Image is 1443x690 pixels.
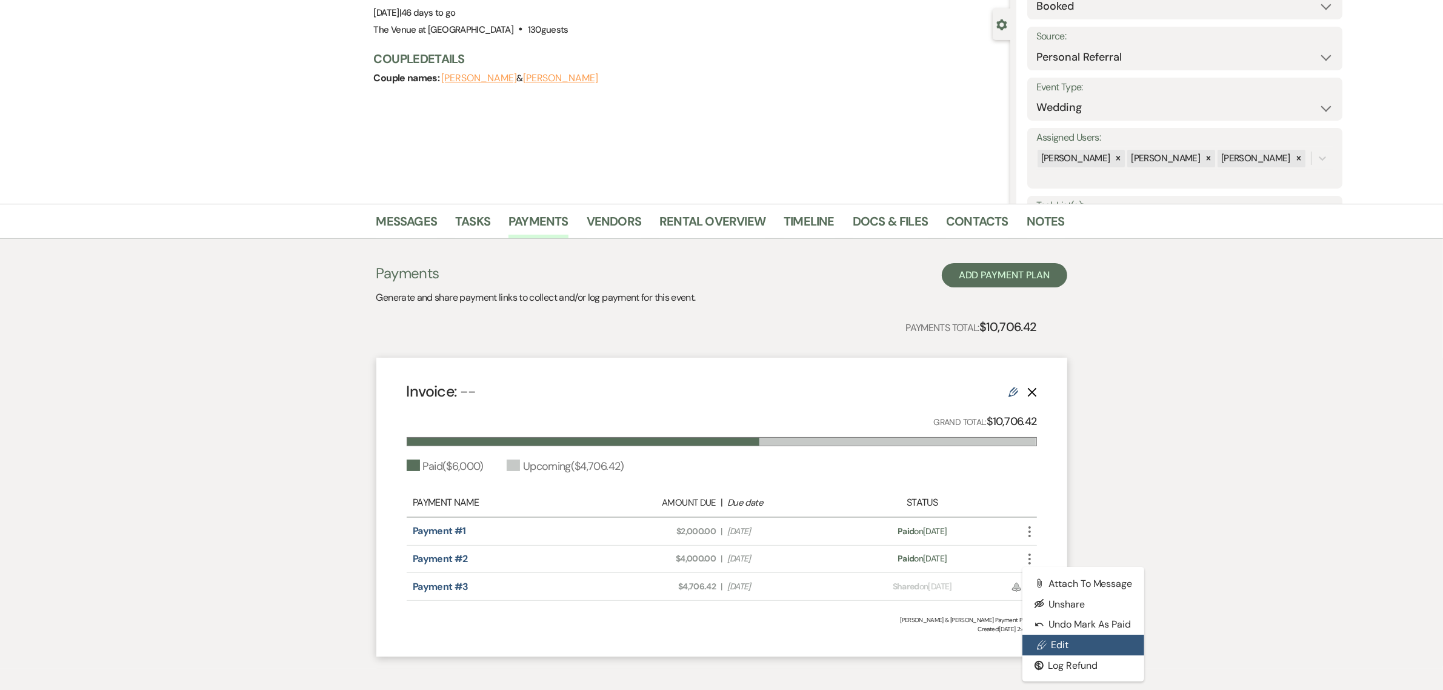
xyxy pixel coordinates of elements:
[413,495,598,510] div: Payment Name
[893,581,919,592] span: Shared
[1022,635,1145,655] a: Edit
[598,495,845,510] div: |
[946,212,1008,238] a: Contacts
[784,212,835,238] a: Timeline
[1027,212,1065,238] a: Notes
[374,24,514,36] span: The Venue at [GEOGRAPHIC_DATA]
[407,625,1037,634] span: Created: [DATE] 2:49 PM
[845,495,999,510] div: Status
[845,552,999,565] div: on [DATE]
[727,525,839,538] span: [DATE]
[507,458,624,475] div: Upcoming ( $4,706.42 )
[979,319,1037,335] strong: $10,706.42
[413,524,466,537] a: Payment #1
[1127,150,1202,167] div: [PERSON_NAME]
[727,580,839,593] span: [DATE]
[1038,150,1112,167] div: [PERSON_NAME]
[1022,655,1145,676] button: Dollar SignLog Refund
[1022,573,1145,594] button: Attach to Message
[996,18,1007,30] button: Close lead details
[1218,150,1292,167] div: [PERSON_NAME]
[376,263,696,284] h3: Payments
[659,212,765,238] a: Rental Overview
[727,552,839,565] span: [DATE]
[934,413,1037,430] p: Grand Total:
[455,212,490,238] a: Tasks
[407,615,1037,625] div: [PERSON_NAME] & [PERSON_NAME] Payment Plan #1
[721,580,722,593] span: |
[376,212,438,238] a: Messages
[604,525,716,538] span: $2,000.00
[407,458,484,475] div: Paid ( $6,000 )
[401,7,456,19] span: 46 days to go
[376,290,696,306] p: Generate and share payment links to collect and/or log payment for this event.
[1036,28,1333,45] label: Source:
[523,73,598,83] button: [PERSON_NAME]
[604,580,716,593] span: $4,706.42
[528,24,568,36] span: 130 guests
[845,525,999,538] div: on [DATE]
[374,50,998,67] h3: Couple Details
[604,552,716,565] span: $4,000.00
[1036,197,1333,215] label: Task List(s):
[721,552,722,565] span: |
[460,381,476,401] span: --
[604,496,716,510] div: Amount Due
[374,72,442,84] span: Couple names:
[721,525,722,538] span: |
[1036,79,1333,96] label: Event Type:
[374,7,456,19] span: [DATE]
[413,580,468,593] a: Payment #3
[442,73,517,83] button: [PERSON_NAME]
[442,72,598,84] span: &
[1022,594,1145,614] button: Unshare
[587,212,641,238] a: Vendors
[508,212,568,238] a: Payments
[898,553,914,564] span: Paid
[898,526,914,537] span: Paid
[942,263,1067,287] button: Add Payment Plan
[987,414,1037,429] strong: $10,706.42
[1022,614,1145,635] button: Undo Mark as Paid
[1035,661,1044,670] span: Dollar Sign
[727,496,839,510] div: Due date
[407,381,476,402] h4: Invoice:
[853,212,928,238] a: Docs & Files
[413,552,468,565] a: Payment #2
[845,580,999,593] div: on [DATE]
[399,7,456,19] span: |
[905,317,1036,337] p: Payments Total:
[1036,129,1333,147] label: Assigned Users:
